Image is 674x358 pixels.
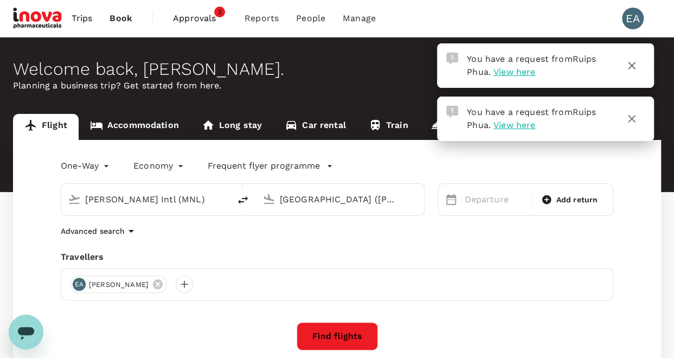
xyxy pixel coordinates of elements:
[446,53,458,65] img: Approval Request
[446,106,458,118] img: Approval Request
[297,322,378,350] button: Find flights
[296,12,325,25] span: People
[9,315,43,349] iframe: Button to launch messaging window
[230,187,256,213] button: delete
[245,12,279,25] span: Reports
[222,198,224,200] button: Open
[416,198,419,200] button: Open
[61,251,613,264] div: Travellers
[13,7,63,30] img: iNova Pharmaceuticals
[208,159,333,172] button: Frequent flyer programme
[13,59,661,79] div: Welcome back , [PERSON_NAME] .
[133,157,186,175] div: Economy
[61,225,138,238] button: Advanced search
[208,159,320,172] p: Frequent flyer programme
[273,114,357,140] a: Car rental
[280,191,402,208] input: Going to
[190,114,273,140] a: Long stay
[493,120,535,130] span: View here
[79,114,190,140] a: Accommodation
[357,114,420,140] a: Train
[85,191,207,208] input: Depart from
[214,7,225,17] span: 2
[70,276,167,293] div: EA[PERSON_NAME]
[110,12,132,25] span: Book
[72,12,93,25] span: Trips
[61,226,125,236] p: Advanced search
[419,114,503,140] a: Concierge
[343,12,376,25] span: Manage
[173,12,227,25] span: Approvals
[493,67,535,77] span: View here
[622,8,644,29] div: EA
[61,157,112,175] div: One-Way
[73,278,86,291] div: EA
[13,79,661,92] p: Planning a business trip? Get started from here.
[556,194,598,206] span: Add return
[467,54,596,77] span: You have a request from .
[464,193,525,206] p: Departure
[467,107,596,130] span: You have a request from .
[13,114,79,140] a: Flight
[82,279,155,290] span: [PERSON_NAME]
